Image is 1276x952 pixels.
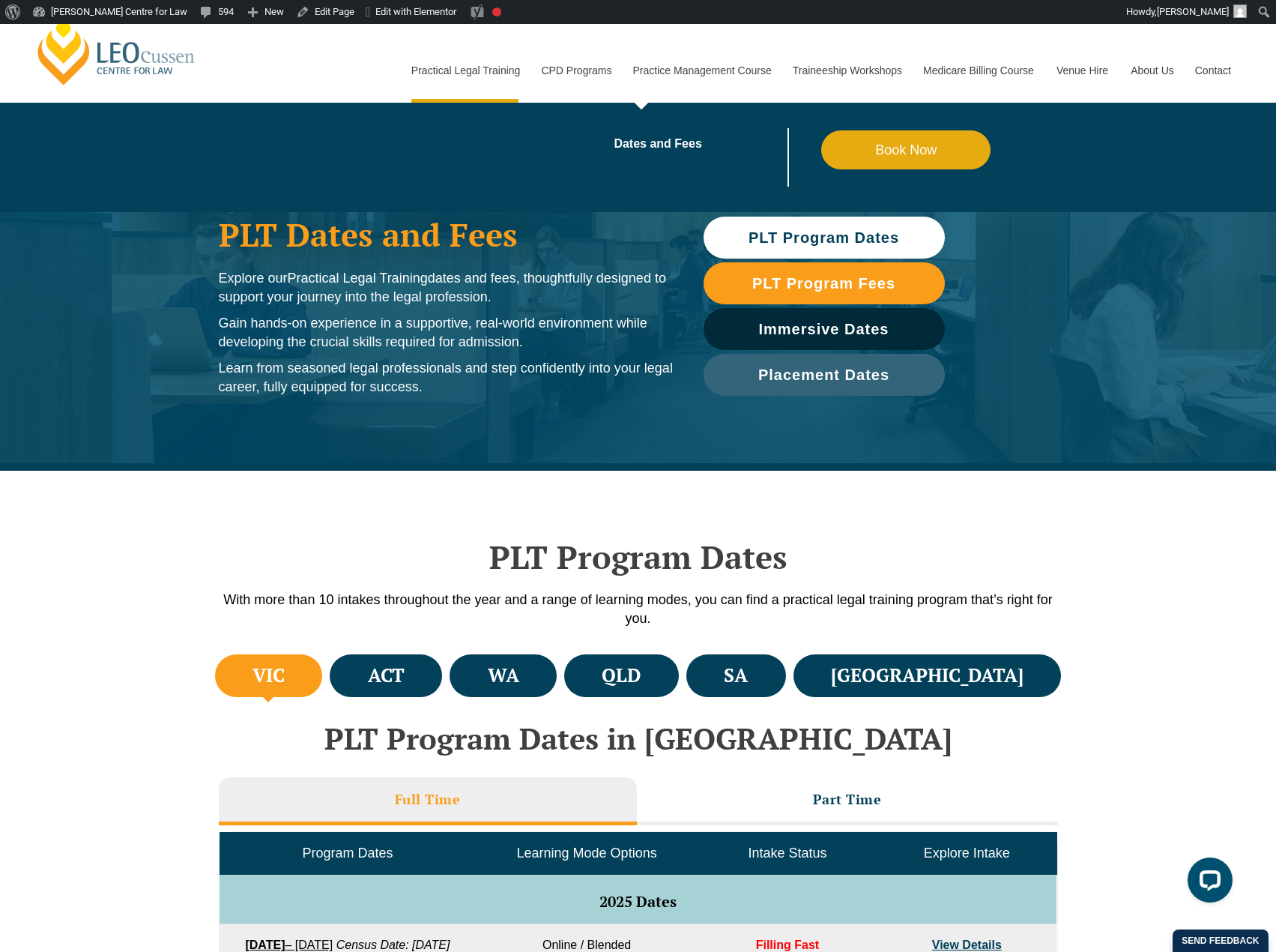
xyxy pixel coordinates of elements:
[219,216,674,253] h1: PLT Dates and Fees
[302,846,393,861] span: Program Dates
[704,308,945,350] a: Immersive Dates
[375,6,456,17] span: Edit with Elementor
[759,322,889,337] span: Immersive Dates
[704,262,945,304] a: PLT Program Fees
[395,791,461,808] h3: Full Time
[924,846,1010,861] span: Explore Intake
[622,38,781,103] a: Practice Management Course
[492,7,501,16] div: Focus keyphrase not set
[813,791,882,808] h3: Part Time
[704,217,945,259] a: PLT Program Dates
[368,663,405,688] h4: ACT
[400,38,530,103] a: Practical Legal Training
[211,591,1065,628] p: With more than 10 intakes throughout the year and a range of learning modes, you can find a pract...
[219,269,674,307] p: Explore our dates and fees, thoughtfully designed to support your journey into the legal profession.
[336,939,450,951] em: Census Date: [DATE]
[211,538,1065,576] h2: PLT Program Dates
[1184,38,1242,103] a: Contact
[1119,38,1184,103] a: About Us
[253,663,285,688] h4: VIC
[912,38,1045,103] a: Medicare Billing Course
[219,314,674,352] p: Gain hands-on experience in a supportive, real-world environment while developing the crucial ski...
[211,722,1065,755] h2: PLT Program Dates in [GEOGRAPHIC_DATA]
[704,354,945,396] a: Placement Dates
[1157,6,1229,17] span: [PERSON_NAME]
[245,939,285,951] strong: [DATE]
[614,138,821,150] a: Dates and Fees
[748,846,826,861] span: Intake Status
[758,367,889,382] span: Placement Dates
[756,939,819,951] span: Filling Fast
[831,663,1023,688] h4: [GEOGRAPHIC_DATA]
[821,130,991,169] a: Book Now
[599,891,677,912] span: 2025 Dates
[1045,38,1119,103] a: Venue Hire
[530,38,621,103] a: CPD Programs
[488,663,519,688] h4: WA
[34,16,199,87] a: [PERSON_NAME] Centre for Law
[749,230,899,245] span: PLT Program Dates
[517,846,657,861] span: Learning Mode Options
[219,359,674,397] p: Learn from seasoned legal professionals and step confidently into your legal career, fully equipp...
[724,663,748,688] h4: SA
[288,271,428,286] span: Practical Legal Training
[1176,852,1239,915] iframe: LiveChat chat widget
[932,939,1002,951] a: View Details
[781,38,912,103] a: Traineeship Workshops
[752,276,895,291] span: PLT Program Fees
[245,939,333,951] a: [DATE]– [DATE]
[602,663,641,688] h4: QLD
